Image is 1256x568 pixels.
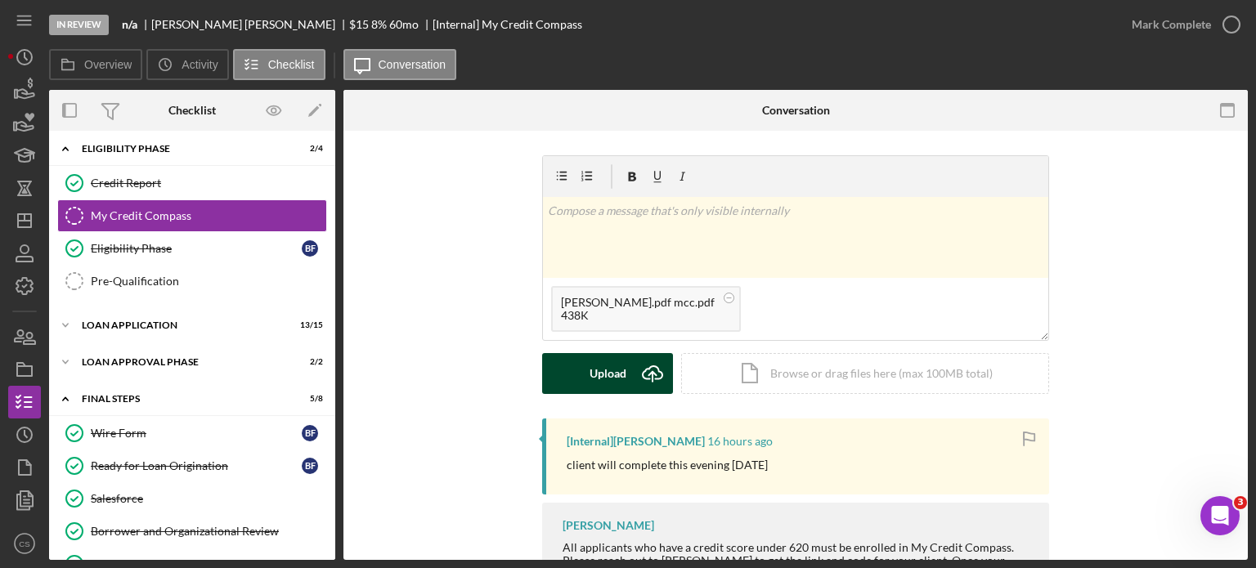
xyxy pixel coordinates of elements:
div: Credit Report [91,177,326,190]
a: Credit Report [57,167,327,199]
div: In Review [49,15,109,35]
div: Ready for Loan Origination [91,459,302,472]
a: Borrower and Organizational Review [57,515,327,548]
div: Pre-Qualification [91,275,326,288]
button: Activity [146,49,228,80]
span: $15 [349,17,369,31]
div: FINAL STEPS [82,394,282,404]
div: Wire Form [91,427,302,440]
div: My Credit Compass [91,209,326,222]
label: Activity [182,58,218,71]
button: Mark Complete [1115,8,1248,41]
div: 60 mo [389,18,419,31]
button: Checklist [233,49,325,80]
div: 13 / 15 [294,320,323,330]
button: Conversation [343,49,457,80]
button: Overview [49,49,142,80]
text: CS [19,539,29,548]
div: Loan Approval Phase [82,357,282,367]
label: Overview [84,58,132,71]
iframe: Intercom live chat [1200,496,1240,535]
div: Eligibility Phase [82,144,282,154]
a: Ready for Loan OriginationBF [57,449,327,482]
div: [PERSON_NAME].pdf mcc.pdf [561,296,715,309]
label: Conversation [379,58,446,71]
b: n/a [122,18,137,31]
div: B F [302,240,318,257]
div: 5 / 8 [294,394,323,404]
label: Checklist [268,58,315,71]
div: [PERSON_NAME] [563,519,654,532]
div: Conversation [762,104,830,117]
div: Eligibility Phase [91,242,302,255]
p: client will complete this evening [DATE] [567,456,768,474]
a: My Credit Compass [57,199,327,232]
div: Upload [590,353,626,394]
a: Pre-Qualification [57,265,327,297]
a: Wire FormBF [57,417,327,449]
div: [PERSON_NAME] [PERSON_NAME] [151,18,349,31]
div: [Internal] [PERSON_NAME] [567,435,705,448]
div: [Internal] My Credit Compass [433,18,582,31]
div: Salesforce [91,492,326,505]
div: Borrower and Organizational Review [91,525,326,538]
div: B F [302,425,318,441]
div: Checklist [168,104,216,117]
button: CS [8,527,41,560]
span: 3 [1234,496,1247,509]
div: Loan Application [82,320,282,330]
time: 2025-09-24 20:29 [707,435,773,448]
div: 2 / 4 [294,144,323,154]
button: Upload [542,353,673,394]
div: 438K [561,309,715,322]
div: 8 % [371,18,387,31]
a: Salesforce [57,482,327,515]
div: 2 / 2 [294,357,323,367]
div: Mark Complete [1132,8,1211,41]
div: B F [302,458,318,474]
a: Eligibility PhaseBF [57,232,327,265]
